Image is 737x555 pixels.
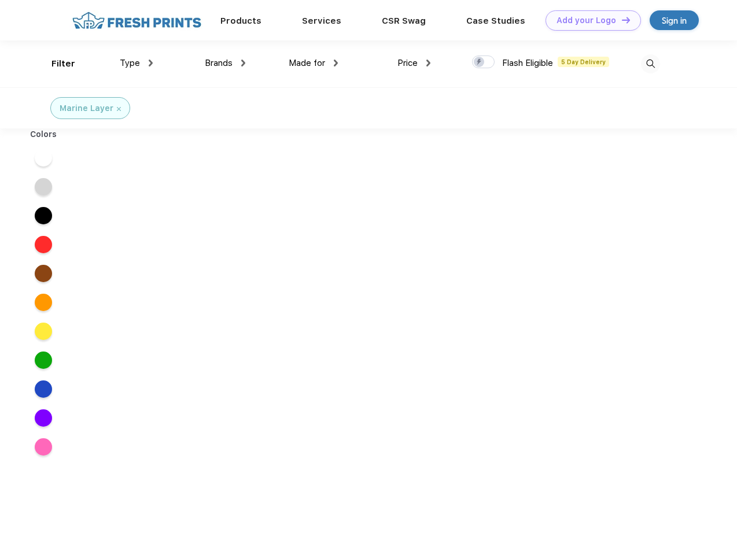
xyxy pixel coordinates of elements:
[289,58,325,68] span: Made for
[557,16,616,25] div: Add your Logo
[117,107,121,111] img: filter_cancel.svg
[241,60,245,66] img: dropdown.png
[662,14,687,27] div: Sign in
[382,16,426,26] a: CSR Swag
[69,10,205,31] img: fo%20logo%202.webp
[426,60,430,66] img: dropdown.png
[51,57,75,71] div: Filter
[205,58,233,68] span: Brands
[650,10,699,30] a: Sign in
[149,60,153,66] img: dropdown.png
[502,58,553,68] span: Flash Eligible
[558,57,609,67] span: 5 Day Delivery
[220,16,261,26] a: Products
[120,58,140,68] span: Type
[622,17,630,23] img: DT
[60,102,113,114] div: Marine Layer
[641,54,660,73] img: desktop_search.svg
[334,60,338,66] img: dropdown.png
[302,16,341,26] a: Services
[397,58,418,68] span: Price
[21,128,66,140] div: Colors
